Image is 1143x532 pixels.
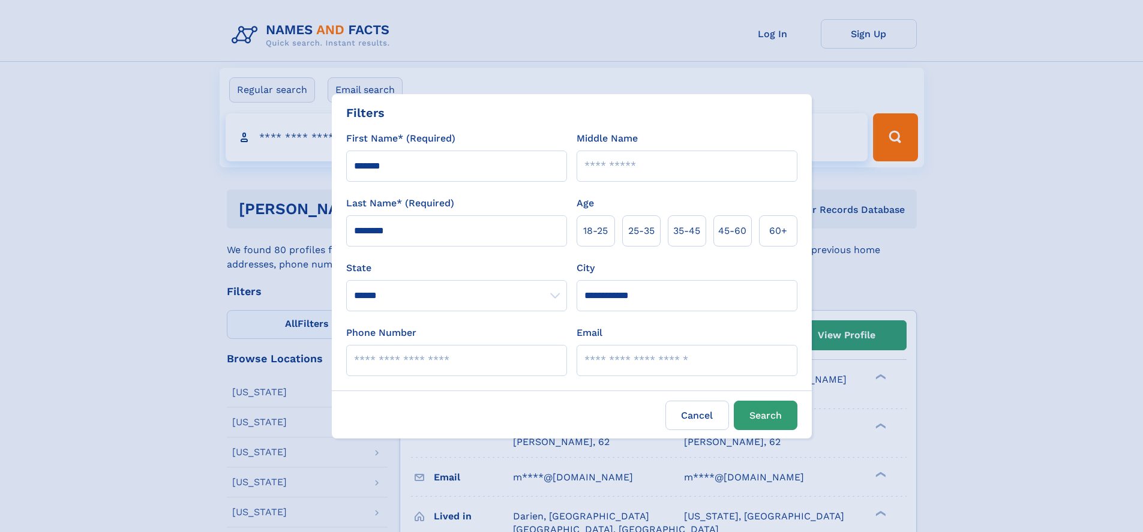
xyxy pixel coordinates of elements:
span: 35‑45 [673,224,700,238]
label: First Name* (Required) [346,131,455,146]
label: Middle Name [577,131,638,146]
label: Email [577,326,602,340]
button: Search [734,401,797,430]
label: Cancel [665,401,729,430]
span: 25‑35 [628,224,655,238]
label: Phone Number [346,326,416,340]
span: 18‑25 [583,224,608,238]
div: Filters [346,104,385,122]
label: State [346,261,567,275]
label: City [577,261,595,275]
label: Age [577,196,594,211]
label: Last Name* (Required) [346,196,454,211]
span: 60+ [769,224,787,238]
span: 45‑60 [718,224,746,238]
